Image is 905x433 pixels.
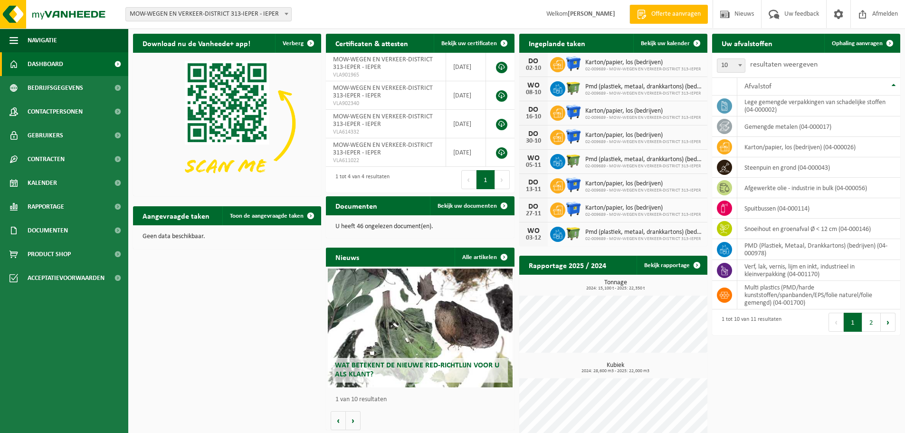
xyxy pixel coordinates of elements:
[737,281,900,309] td: multi plastics (PMD/harde kunststoffen/spanbanden/EPS/folie naturel/folie gemengd) (04-001700)
[519,256,616,274] h2: Rapportage 2025 / 2024
[585,132,701,139] span: Karton/papier, los (bedrijven)
[333,100,438,107] span: VLA902340
[585,204,701,212] span: Karton/papier, los (bedrijven)
[446,110,486,138] td: [DATE]
[230,213,304,219] span: Toon de aangevraagde taken
[524,211,543,217] div: 27-11
[28,242,71,266] span: Product Shop
[222,206,320,225] a: Toon de aangevraagde taken
[737,260,900,281] td: verf, lak, vernis, lijm en inkt, industrieel in kleinverpakking (04-001170)
[28,147,65,171] span: Contracten
[565,104,581,120] img: WB-1100-HPE-BE-01
[133,206,219,225] h2: Aangevraagde taken
[629,5,708,24] a: Offerte aanvragen
[333,128,438,136] span: VLA614332
[524,82,543,89] div: WO
[524,138,543,144] div: 30-10
[476,170,495,189] button: 1
[737,198,900,219] td: spuitbussen (04-000114)
[434,34,514,53] a: Bekijk uw certificaten
[585,91,703,96] span: 02-009689 - MOW-WEGEN EN VERKEER-DISTRICT 313-IEPER
[585,212,701,218] span: 02-009689 - MOW-WEGEN EN VERKEER-DISTRICT 313-IEPER
[717,312,781,333] div: 1 tot 10 van 11 resultaten
[737,116,900,137] td: gemengde metalen (04-000017)
[275,34,320,53] button: Verberg
[133,53,321,194] img: Download de VHEPlus App
[333,142,433,156] span: MOW-WEGEN EN VERKEER-DISTRICT 313-IEPER - IEPER
[737,239,900,260] td: PMD (Plastiek, Metaal, Drankkartons) (bedrijven) (04-000978)
[333,113,433,128] span: MOW-WEGEN EN VERKEER-DISTRICT 313-IEPER - IEPER
[346,411,361,430] button: Volgende
[565,128,581,144] img: WB-1100-HPE-BE-01
[524,179,543,186] div: DO
[28,29,57,52] span: Navigatie
[750,61,818,68] label: resultaten weergeven
[430,196,514,215] a: Bekijk uw documenten
[824,34,899,53] a: Ophaling aanvragen
[524,227,543,235] div: WO
[585,139,701,145] span: 02-009689 - MOW-WEGEN EN VERKEER-DISTRICT 313-IEPER
[333,157,438,164] span: VLA611022
[585,229,703,236] span: Pmd (plastiek, metaal, drankkartons) (bedrijven)
[585,67,701,72] span: 02-009689 - MOW-WEGEN EN VERKEER-DISTRICT 313-IEPER
[832,40,883,47] span: Ophaling aanvragen
[446,138,486,167] td: [DATE]
[28,76,83,100] span: Bedrijfsgegevens
[28,52,63,76] span: Dashboard
[446,81,486,110] td: [DATE]
[585,188,701,193] span: 02-009689 - MOW-WEGEN EN VERKEER-DISTRICT 313-IEPER
[524,106,543,114] div: DO
[143,233,312,240] p: Geen data beschikbaar.
[568,10,615,18] strong: [PERSON_NAME]
[446,53,486,81] td: [DATE]
[331,411,346,430] button: Vorige
[565,80,581,96] img: WB-1100-HPE-GN-50
[829,313,844,332] button: Previous
[585,164,703,169] span: 02-009689 - MOW-WEGEN EN VERKEER-DISTRICT 313-IEPER
[585,107,701,115] span: Karton/papier, los (bedrijven)
[585,156,703,164] span: Pmd (plastiek, metaal, drankkartons) (bedrijven)
[737,157,900,178] td: steenpuin en grond (04-000043)
[737,219,900,239] td: snoeihout en groenafval Ø < 12 cm (04-000146)
[133,34,260,52] h2: Download nu de Vanheede+ app!
[565,153,581,169] img: WB-1100-HPE-GN-50
[524,114,543,120] div: 16-10
[524,154,543,162] div: WO
[881,313,895,332] button: Next
[585,236,703,242] span: 02-009689 - MOW-WEGEN EN VERKEER-DISTRICT 313-IEPER
[585,59,701,67] span: Karton/papier, los (bedrijven)
[28,100,83,124] span: Contactpersonen
[326,248,369,266] h2: Nieuws
[524,65,543,72] div: 02-10
[126,8,291,21] span: MOW-WEGEN EN VERKEER-DISTRICT 313-IEPER - IEPER
[438,203,497,209] span: Bekijk uw documenten
[28,171,57,195] span: Kalender
[524,186,543,193] div: 13-11
[28,195,64,219] span: Rapportage
[333,56,433,71] span: MOW-WEGEN EN VERKEER-DISTRICT 313-IEPER - IEPER
[495,170,510,189] button: Next
[862,313,881,332] button: 2
[565,177,581,193] img: WB-1100-HPE-BE-01
[328,269,512,387] a: Wat betekent de nieuwe RED-richtlijn voor u als klant?
[737,178,900,198] td: afgewerkte olie - industrie in bulk (04-000056)
[335,396,509,403] p: 1 van 10 resultaten
[737,96,900,116] td: lege gemengde verpakkingen van schadelijke stoffen (04-000002)
[524,286,707,291] span: 2024: 15,100 t - 2025: 22,350 t
[455,248,514,267] a: Alle artikelen
[737,137,900,157] td: karton/papier, los (bedrijven) (04-000026)
[717,59,745,72] span: 10
[28,124,63,147] span: Gebruikers
[283,40,304,47] span: Verberg
[717,58,745,73] span: 10
[125,7,292,21] span: MOW-WEGEN EN VERKEER-DISTRICT 313-IEPER - IEPER
[28,219,68,242] span: Documenten
[461,170,476,189] button: Previous
[519,34,595,52] h2: Ingeplande taken
[637,256,706,275] a: Bekijk rapportage
[524,369,707,374] span: 2024: 28,600 m3 - 2025: 22,000 m3
[335,223,505,230] p: U heeft 46 ongelezen document(en).
[844,313,862,332] button: 1
[524,89,543,96] div: 08-10
[565,56,581,72] img: WB-1100-HPE-BE-01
